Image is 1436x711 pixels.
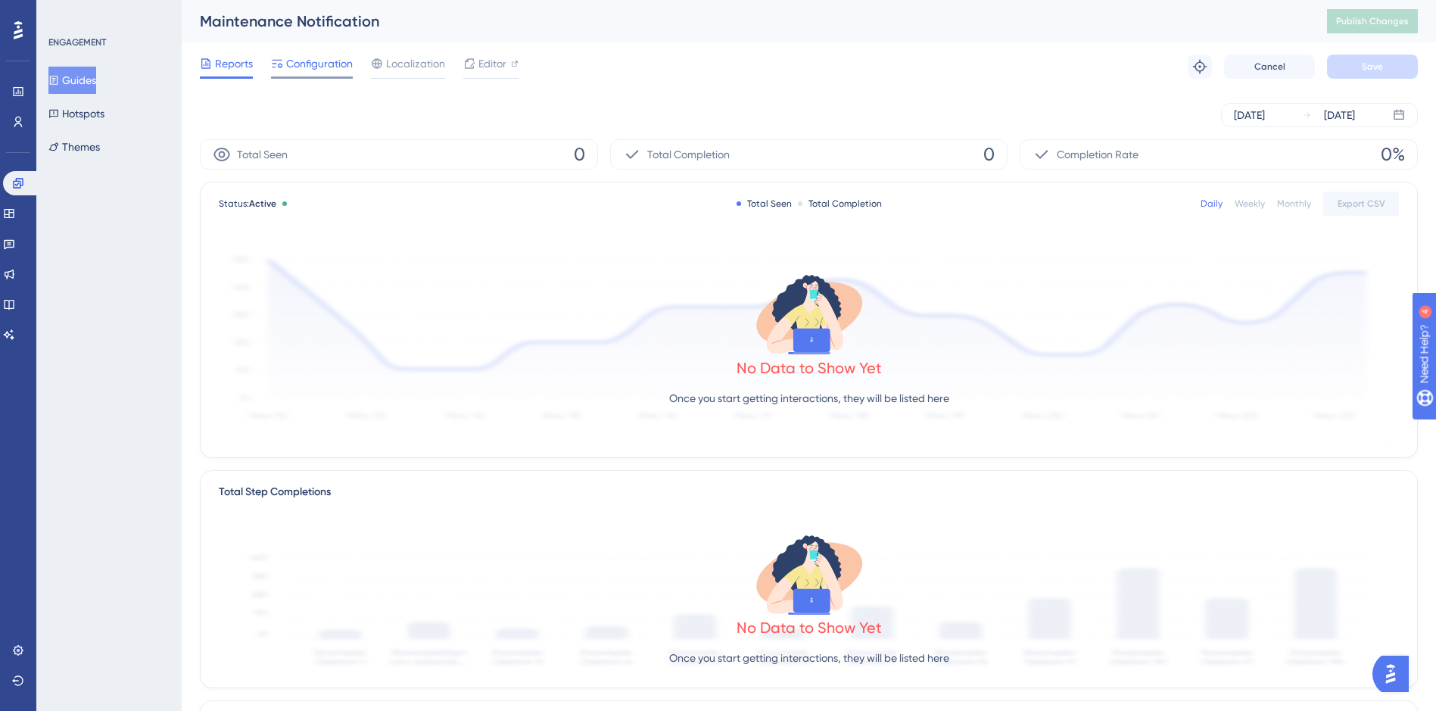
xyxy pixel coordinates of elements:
[737,198,792,210] div: Total Seen
[249,198,276,209] span: Active
[105,8,110,20] div: 4
[48,100,104,127] button: Hotspots
[200,11,1289,32] div: Maintenance Notification
[737,617,882,638] div: No Data to Show Yet
[1277,198,1311,210] div: Monthly
[1327,9,1418,33] button: Publish Changes
[1338,198,1385,210] span: Export CSV
[237,145,288,164] span: Total Seen
[48,36,106,48] div: ENGAGEMENT
[1224,55,1315,79] button: Cancel
[647,145,730,164] span: Total Completion
[215,55,253,73] span: Reports
[1327,55,1418,79] button: Save
[48,67,96,94] button: Guides
[1201,198,1223,210] div: Daily
[478,55,506,73] span: Editor
[983,142,995,167] span: 0
[386,55,445,73] span: Localization
[1254,61,1285,73] span: Cancel
[1362,61,1383,73] span: Save
[798,198,882,210] div: Total Completion
[1323,192,1399,216] button: Export CSV
[1381,142,1405,167] span: 0%
[669,389,949,407] p: Once you start getting interactions, they will be listed here
[1234,106,1265,124] div: [DATE]
[669,649,949,667] p: Once you start getting interactions, they will be listed here
[48,133,100,161] button: Themes
[1372,651,1418,697] iframe: UserGuiding AI Assistant Launcher
[36,4,95,22] span: Need Help?
[219,198,276,210] span: Status:
[286,55,353,73] span: Configuration
[1057,145,1139,164] span: Completion Rate
[1235,198,1265,210] div: Weekly
[737,357,882,379] div: No Data to Show Yet
[1336,15,1409,27] span: Publish Changes
[574,142,585,167] span: 0
[1324,106,1355,124] div: [DATE]
[219,483,331,501] div: Total Step Completions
